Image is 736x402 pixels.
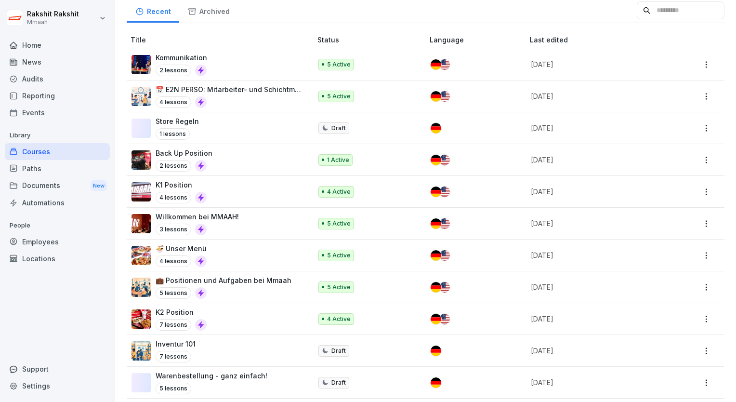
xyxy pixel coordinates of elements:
[531,377,663,388] p: [DATE]
[327,92,351,101] p: 5 Active
[331,124,346,133] p: Draft
[156,160,191,172] p: 2 lessons
[327,188,351,196] p: 4 Active
[156,287,191,299] p: 5 lessons
[156,96,191,108] p: 4 lessons
[156,255,191,267] p: 4 lessons
[5,377,110,394] a: Settings
[531,59,663,69] p: [DATE]
[431,314,441,324] img: de.svg
[439,282,450,293] img: us.svg
[131,214,151,233] img: qc2dcwpcvdaj3jygjsmu5brv.png
[156,275,291,285] p: 💼 Positionen und Aufgaben bei Mmaah
[531,314,663,324] p: [DATE]
[156,212,239,222] p: Willkommen bei MMAAH!
[5,37,110,54] a: Home
[156,383,191,394] p: 5 lessons
[439,155,450,165] img: us.svg
[5,361,110,377] div: Support
[131,309,151,329] img: dvtkicknuh13j361h34rdfat.png
[5,194,110,211] a: Automations
[156,371,267,381] p: Warenbestellung - ganz einfach!
[431,123,441,134] img: de.svg
[131,87,151,106] img: kwegrmmz0dccu2a3gztnhtkz.png
[431,218,441,229] img: de.svg
[5,177,110,195] a: DocumentsNew
[439,59,450,70] img: us.svg
[431,91,441,102] img: de.svg
[531,187,663,197] p: [DATE]
[156,180,207,190] p: K1 Position
[156,65,191,76] p: 2 lessons
[431,59,441,70] img: de.svg
[27,10,79,18] p: Rakshit Rakshit
[156,53,207,63] p: Kommunikation
[156,339,196,349] p: Inventur 101
[5,70,110,87] div: Audits
[531,250,663,260] p: [DATE]
[430,35,526,45] p: Language
[439,314,450,324] img: us.svg
[131,341,151,361] img: q9ah50jmjor0c19cd3zn5jfi.png
[5,233,110,250] a: Employees
[131,55,151,74] img: tuksy0m7dkfzt7fbvnptwcmt.png
[331,347,346,355] p: Draft
[5,128,110,143] p: Library
[439,218,450,229] img: us.svg
[5,218,110,233] p: People
[156,319,191,331] p: 7 lessons
[131,246,151,265] img: s6jay3gpr6i6yrkbluxfple0.png
[5,104,110,121] a: Events
[156,116,199,126] p: Store Regeln
[5,160,110,177] a: Paths
[156,84,302,94] p: 📅 E2N PERSO: Mitarbeiter- und Schichtmanagement
[327,60,351,69] p: 5 Active
[5,177,110,195] div: Documents
[317,35,426,45] p: Status
[5,250,110,267] a: Locations
[131,278,151,297] img: sbiczky0ypw8u257pkl9yxl5.png
[530,35,675,45] p: Last edited
[431,282,441,293] img: de.svg
[156,307,207,317] p: K2 Position
[5,54,110,70] a: News
[531,218,663,228] p: [DATE]
[439,187,450,197] img: us.svg
[131,150,151,170] img: mpql67vva9j6tpfu93gph97f.png
[531,123,663,133] p: [DATE]
[531,346,663,356] p: [DATE]
[5,87,110,104] a: Reporting
[439,91,450,102] img: us.svg
[431,346,441,356] img: de.svg
[156,192,191,203] p: 4 lessons
[156,224,191,235] p: 3 lessons
[131,182,151,201] img: skbjc0gif1i0jnjja8uoxo23.png
[531,282,663,292] p: [DATE]
[431,377,441,388] img: de.svg
[431,250,441,261] img: de.svg
[5,143,110,160] a: Courses
[156,351,191,362] p: 7 lessons
[91,180,107,191] div: New
[327,219,351,228] p: 5 Active
[156,243,207,254] p: 🍜 Unser Menü
[531,155,663,165] p: [DATE]
[327,283,351,292] p: 5 Active
[531,91,663,101] p: [DATE]
[327,251,351,260] p: 5 Active
[327,315,351,323] p: 4 Active
[331,378,346,387] p: Draft
[431,187,441,197] img: de.svg
[156,148,212,158] p: Back Up Position
[156,128,190,140] p: 1 lessons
